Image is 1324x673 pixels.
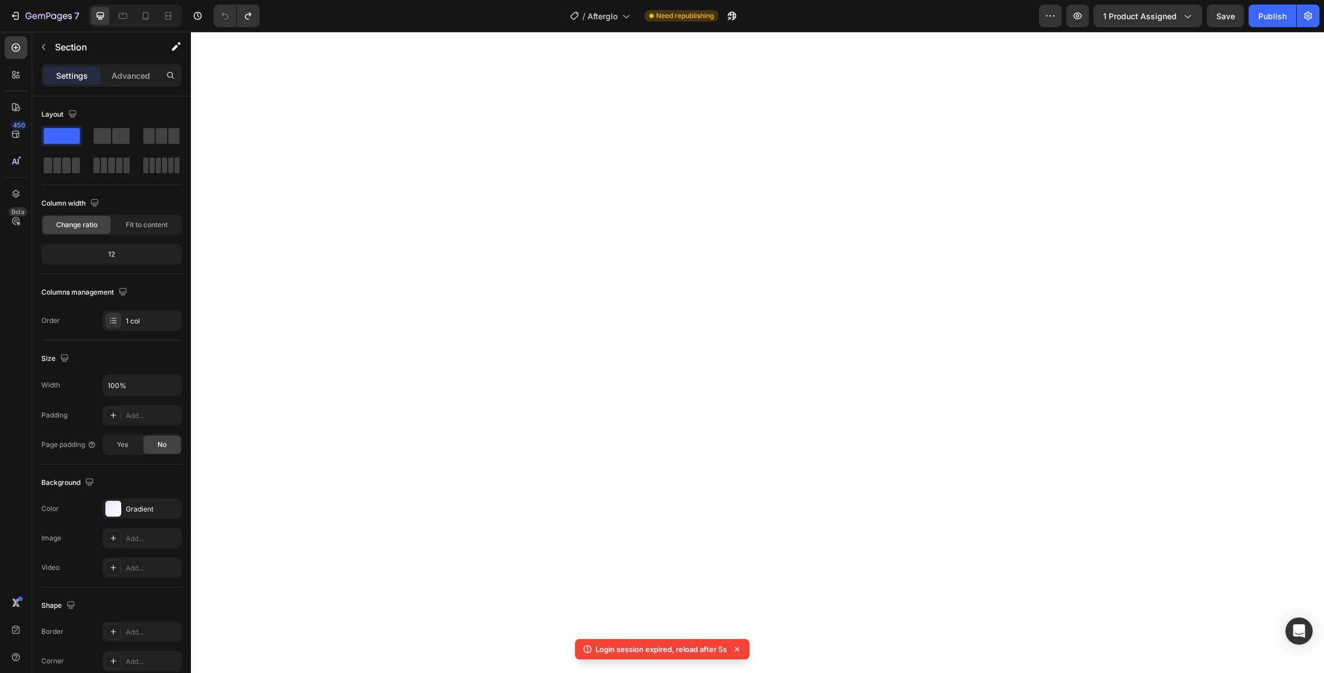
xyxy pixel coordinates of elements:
[41,380,60,390] div: Width
[41,627,63,637] div: Border
[588,10,618,22] span: Afterglo
[117,440,128,450] span: Yes
[126,563,179,573] div: Add...
[55,40,148,54] p: Section
[5,5,84,27] button: 7
[41,410,67,420] div: Padding
[56,70,88,82] p: Settings
[126,534,179,544] div: Add...
[126,504,179,514] div: Gradient
[1103,10,1177,22] span: 1 product assigned
[214,5,259,27] div: Undo/Redo
[1258,10,1287,22] div: Publish
[157,440,167,450] span: No
[595,644,727,655] p: Login session expired, reload after 5s
[41,533,61,543] div: Image
[1285,617,1313,645] div: Open Intercom Messenger
[41,351,71,367] div: Size
[126,316,179,326] div: 1 col
[41,475,96,491] div: Background
[41,316,60,326] div: Order
[1216,11,1235,21] span: Save
[126,627,179,637] div: Add...
[582,10,585,22] span: /
[191,32,1324,673] iframe: Design area
[74,9,79,23] p: 7
[41,656,64,666] div: Corner
[656,11,714,21] span: Need republishing
[126,411,179,421] div: Add...
[8,207,27,216] div: Beta
[41,196,101,211] div: Column width
[44,246,180,262] div: 12
[56,220,97,230] span: Change ratio
[41,440,96,450] div: Page padding
[1093,5,1202,27] button: 1 product assigned
[126,220,168,230] span: Fit to content
[1249,5,1296,27] button: Publish
[126,657,179,667] div: Add...
[41,598,78,614] div: Shape
[41,563,59,573] div: Video
[112,70,150,82] p: Advanced
[11,121,27,130] div: 450
[1207,5,1244,27] button: Save
[41,107,79,122] div: Layout
[103,375,181,395] input: Auto
[41,504,59,514] div: Color
[41,285,130,300] div: Columns management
